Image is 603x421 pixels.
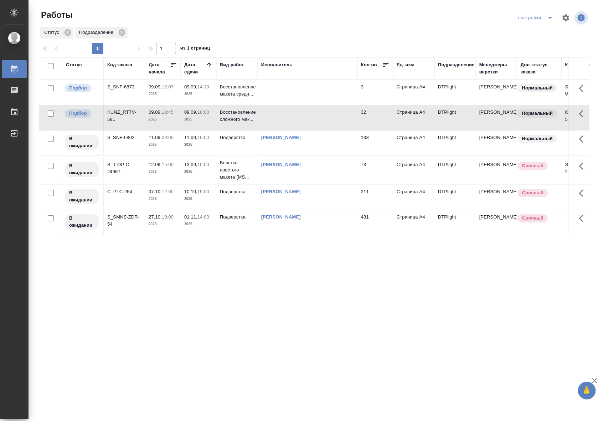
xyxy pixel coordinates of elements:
p: 01.11, [184,214,197,220]
p: 10:00 [197,162,209,167]
p: [PERSON_NAME] [479,83,514,91]
p: [PERSON_NAME] [479,188,514,195]
p: 14:10 [197,84,209,89]
button: Здесь прячутся важные кнопки [575,130,592,148]
p: Подверстка [220,214,254,221]
button: Здесь прячутся важные кнопки [575,80,592,97]
p: Восстановление сложного мак... [220,109,254,123]
p: 10:00 [162,214,174,220]
p: 2025 [184,141,213,148]
p: Статус [44,29,62,36]
div: Исполнитель назначен, приступать к работе пока рано [64,188,99,205]
p: 2025 [184,91,213,98]
td: 133 [357,130,393,155]
span: из 1 страниц [180,44,210,54]
p: [PERSON_NAME] [479,134,514,141]
p: В ожидании [69,215,94,229]
div: Можно подбирать исполнителей [64,109,99,118]
p: Подбор [69,110,87,117]
div: S_SNF-6802 [107,134,141,141]
p: Подверстка [220,188,254,195]
p: [PERSON_NAME] [479,109,514,116]
p: 12.09, [149,162,162,167]
p: 2025 [149,141,177,148]
div: Исполнитель назначен, приступать к работе пока рано [64,214,99,230]
td: 3 [357,80,393,105]
p: 11.09, [149,135,162,140]
p: Срочный [522,162,543,169]
div: Доп. статус заказа [521,61,558,76]
td: Страница А4 [393,80,434,105]
p: 10.10, [184,189,197,194]
div: S_T-OP-C-24967 [107,161,141,175]
span: Настроить таблицу [557,9,574,26]
div: S_SMNS-ZDR-54 [107,214,141,228]
a: [PERSON_NAME] [261,214,301,220]
p: 14:00 [197,214,209,220]
td: Страница А4 [393,185,434,210]
p: Срочный [522,189,543,196]
div: Код работы [565,61,593,68]
p: В ожидании [69,135,94,149]
div: Исполнитель назначен, приступать к работе пока рано [64,161,99,178]
p: 16:00 [197,135,209,140]
div: Подразделение [75,27,128,38]
p: 15:00 [162,162,174,167]
td: DTPlight [434,185,476,210]
a: [PERSON_NAME] [261,189,301,194]
td: KUNZ_RTTV-581-WK-016 [562,105,603,130]
div: Ед. изм [397,61,414,68]
p: Подверстка [220,134,254,141]
p: 2025 [149,91,177,98]
p: 2025 [149,221,177,228]
p: 27.10, [149,214,162,220]
div: Код заказа [107,61,132,68]
td: Страница А4 [393,210,434,235]
p: 10:45 [162,109,174,115]
div: Дата начала [149,61,170,76]
p: 15:00 [197,189,209,194]
p: В ожидании [69,162,94,176]
div: Дата сдачи [184,61,206,76]
td: S_SNF-6873-WK-006 [562,80,603,105]
div: Кол-во [361,61,377,68]
p: Нормальный [522,135,553,142]
div: Статус [40,27,73,38]
td: 431 [357,210,393,235]
span: 🙏 [581,383,593,398]
p: Нормальный [522,84,553,92]
td: DTPlight [434,130,476,155]
p: 09.09, [149,109,162,115]
td: DTPlight [434,80,476,105]
button: 🙏 [578,382,596,400]
p: 12:07 [162,84,174,89]
p: 09.09, [149,84,162,89]
div: Менеджеры верстки [479,61,514,76]
a: [PERSON_NAME] [261,135,301,140]
div: Можно подбирать исполнителей [64,83,99,93]
p: 2025 [184,168,213,175]
p: Восстановление макета средн... [220,83,254,98]
p: 13.09, [184,162,197,167]
td: S_T-OP-C-24967-WK-011 [562,158,603,183]
p: 09:00 [162,135,174,140]
a: [PERSON_NAME] [261,162,301,167]
p: Нормальный [522,110,553,117]
td: Страница А4 [393,105,434,130]
div: Исполнитель назначен, приступать к работе пока рано [64,134,99,151]
p: 2025 [184,116,213,123]
p: Подразделение [79,29,116,36]
p: 09.09, [184,84,197,89]
td: 211 [357,185,393,210]
p: 12:00 [162,189,174,194]
div: Вид работ [220,61,244,68]
td: Страница А4 [393,130,434,155]
p: Подбор [69,84,87,92]
div: C_PTC-264 [107,188,141,195]
td: DTPlight [434,105,476,130]
div: Статус [66,61,82,68]
p: 2025 [184,221,213,228]
p: 2025 [149,195,177,202]
p: 2025 [149,168,177,175]
div: Исполнитель [261,61,293,68]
